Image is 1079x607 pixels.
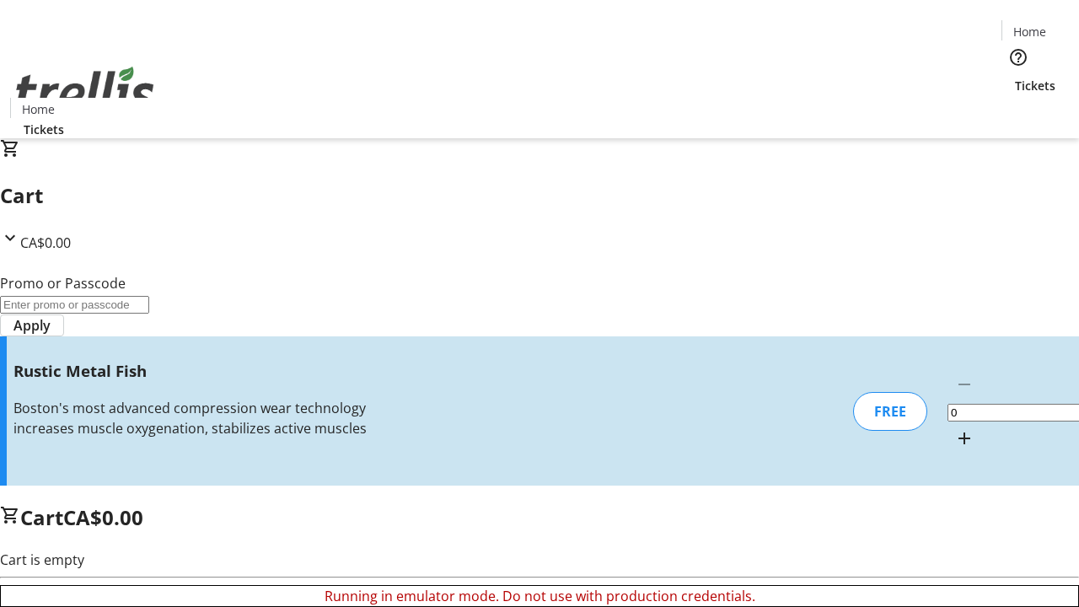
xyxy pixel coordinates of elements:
[20,234,71,252] span: CA$0.00
[1001,94,1035,128] button: Cart
[63,503,143,531] span: CA$0.00
[22,100,55,118] span: Home
[13,315,51,336] span: Apply
[10,48,160,132] img: Orient E2E Organization 9pommipGZ3's Logo
[10,121,78,138] a: Tickets
[1013,23,1046,40] span: Home
[13,398,382,438] div: Boston's most advanced compression wear technology increases muscle oxygenation, stabilizes activ...
[1001,77,1069,94] a: Tickets
[1001,40,1035,74] button: Help
[11,100,65,118] a: Home
[13,359,382,383] h3: Rustic Metal Fish
[947,422,981,455] button: Increment by one
[853,392,927,431] div: FREE
[1002,23,1056,40] a: Home
[1015,77,1055,94] span: Tickets
[24,121,64,138] span: Tickets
